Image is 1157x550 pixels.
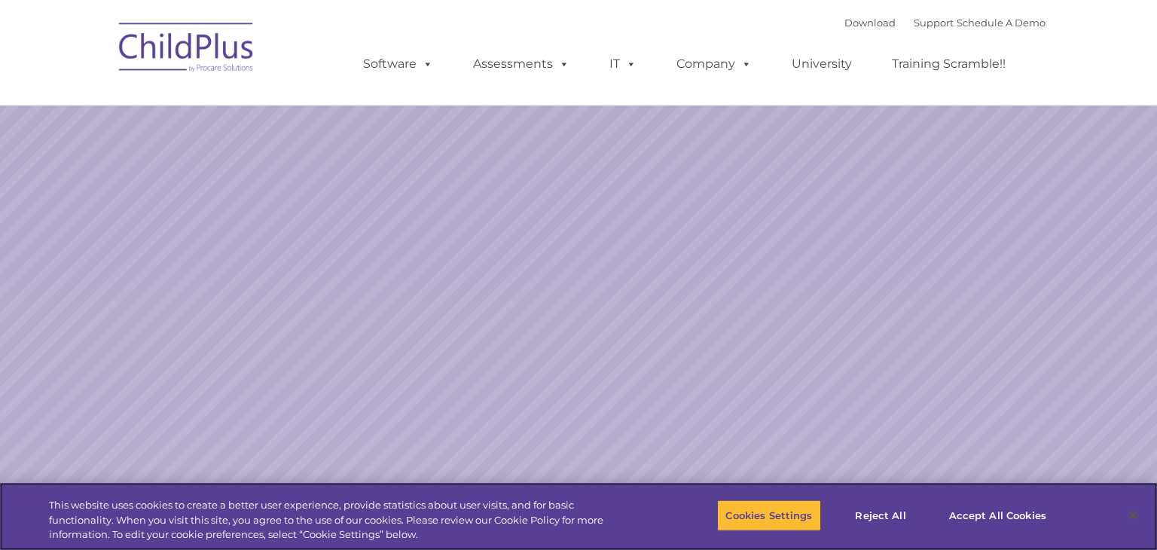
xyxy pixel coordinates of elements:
a: University [777,49,867,79]
button: Accept All Cookies [941,500,1055,531]
a: Software [348,49,448,79]
div: This website uses cookies to create a better user experience, provide statistics about user visit... [49,498,637,542]
img: ChildPlus by Procare Solutions [111,12,262,87]
a: IT [594,49,652,79]
a: Assessments [458,49,585,79]
a: Training Scramble!! [877,49,1021,79]
a: Download [844,17,896,29]
a: Support [914,17,954,29]
button: Reject All [834,500,928,531]
button: Close [1116,499,1149,532]
font: | [844,17,1046,29]
button: Cookies Settings [717,500,820,531]
a: Company [661,49,767,79]
a: Schedule A Demo [957,17,1046,29]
